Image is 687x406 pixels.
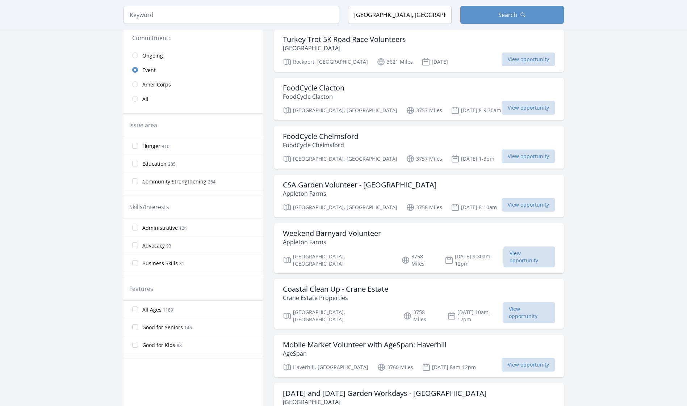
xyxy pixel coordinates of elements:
a: Weekend Barnyard Volunteer Appleton Farms [GEOGRAPHIC_DATA], [GEOGRAPHIC_DATA] 3758 Miles [DATE] ... [274,223,564,273]
h3: CSA Garden Volunteer - [GEOGRAPHIC_DATA] [283,181,437,189]
p: 3621 Miles [377,58,413,66]
p: AgeSpan [283,349,447,358]
span: Good for Seniors [142,324,183,331]
p: [GEOGRAPHIC_DATA] [283,44,406,52]
span: View opportunity [502,149,555,163]
input: Good for Seniors 145 [132,324,138,330]
a: FoodCycle Chelmsford FoodCycle Chelmsford [GEOGRAPHIC_DATA], [GEOGRAPHIC_DATA] 3757 Miles [DATE] ... [274,126,564,169]
a: All [123,92,263,106]
span: Advocacy [142,242,165,249]
input: Community Strengthening 264 [132,178,138,184]
p: 3758 Miles [406,203,442,212]
input: Education 285 [132,161,138,166]
a: CSA Garden Volunteer - [GEOGRAPHIC_DATA] Appleton Farms [GEOGRAPHIC_DATA], [GEOGRAPHIC_DATA] 3758... [274,175,564,217]
p: Crane Estate Properties [283,293,388,302]
input: Keyword [123,6,339,24]
a: FoodCycle Clacton FoodCycle Clacton [GEOGRAPHIC_DATA], [GEOGRAPHIC_DATA] 3757 Miles [DATE] 8-9:30... [274,78,564,120]
span: View opportunity [503,302,555,323]
input: Location [348,6,452,24]
span: View opportunity [502,52,555,66]
span: 285 [168,161,176,167]
span: View opportunity [503,246,555,267]
input: All Ages 1189 [132,306,138,312]
h3: Weekend Barnyard Volunteer [283,229,381,238]
span: Community Strengthening [142,178,206,185]
p: [DATE] [422,58,448,66]
span: Search [498,10,517,19]
p: [DATE] 9:30am-12pm [445,253,503,267]
p: Appleton Farms [283,189,437,198]
legend: Skills/Interests [129,203,169,211]
span: 83 [177,342,182,348]
input: Administrative 124 [132,225,138,231]
h3: Mobile Market Volunteer with AgeSpan: Haverhill [283,341,447,349]
p: FoodCycle Chelmsford [283,141,359,149]
span: AmeriCorps [142,81,171,88]
p: [DATE] 1-3pm [451,155,494,163]
p: [DATE] 8-10am [451,203,497,212]
p: Rockport, [GEOGRAPHIC_DATA] [283,58,368,66]
a: Turkey Trot 5K Road Race Volunteers [GEOGRAPHIC_DATA] Rockport, [GEOGRAPHIC_DATA] 3621 Miles [DAT... [274,29,564,72]
a: Coastal Clean Up - Crane Estate Crane Estate Properties [GEOGRAPHIC_DATA], [GEOGRAPHIC_DATA] 3758... [274,279,564,329]
legend: Commitment: [132,34,254,42]
p: [GEOGRAPHIC_DATA], [GEOGRAPHIC_DATA] [283,309,394,323]
span: All [142,96,148,103]
span: Ongoing [142,52,163,59]
p: [GEOGRAPHIC_DATA], [GEOGRAPHIC_DATA] [283,106,397,115]
span: 264 [208,179,215,185]
p: [GEOGRAPHIC_DATA], [GEOGRAPHIC_DATA] [283,155,397,163]
p: [DATE] 8-9:30am [451,106,501,115]
span: View opportunity [502,198,555,212]
h3: FoodCycle Chelmsford [283,132,359,141]
p: 3757 Miles [406,106,442,115]
a: AmeriCorps [123,77,263,92]
p: Appleton Farms [283,238,381,246]
span: View opportunity [502,358,555,372]
input: Good for Kids 83 [132,342,138,348]
span: Business Skills [142,260,178,267]
p: FoodCycle Clacton [283,92,344,101]
span: Administrative [142,224,178,232]
p: 3760 Miles [377,363,413,372]
span: 145 [184,325,192,331]
h3: [DATE] and [DATE] Garden Workdays - [GEOGRAPHIC_DATA] [283,389,487,398]
span: 124 [179,225,187,231]
p: Haverhill, [GEOGRAPHIC_DATA] [283,363,368,372]
a: Event [123,63,263,77]
input: Advocacy 93 [132,242,138,248]
span: View opportunity [502,101,555,115]
h3: Coastal Clean Up - Crane Estate [283,285,388,293]
h3: FoodCycle Clacton [283,84,344,92]
legend: Issue area [129,121,157,130]
span: Hunger [142,143,160,150]
p: [DATE] 10am-12pm [447,309,503,323]
button: Search [460,6,564,24]
p: [GEOGRAPHIC_DATA], [GEOGRAPHIC_DATA] [283,253,393,267]
p: [GEOGRAPHIC_DATA], [GEOGRAPHIC_DATA] [283,203,397,212]
span: 1189 [163,307,173,313]
span: All Ages [142,306,162,313]
a: Ongoing [123,48,263,63]
span: Education [142,160,167,168]
input: Hunger 410 [132,143,138,149]
a: Mobile Market Volunteer with AgeSpan: Haverhill AgeSpan Haverhill, [GEOGRAPHIC_DATA] 3760 Miles [... [274,335,564,377]
legend: Features [129,284,153,293]
input: Business Skills 81 [132,260,138,266]
span: 93 [166,243,171,249]
p: 3757 Miles [406,155,442,163]
span: Event [142,67,156,74]
p: 3758 Miles [401,253,436,267]
p: [DATE] 8am-12pm [422,363,476,372]
span: Good for Kids [142,342,175,349]
span: 81 [179,261,184,267]
span: 410 [162,143,169,149]
h3: Turkey Trot 5K Road Race Volunteers [283,35,406,44]
p: 3758 Miles [403,309,439,323]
